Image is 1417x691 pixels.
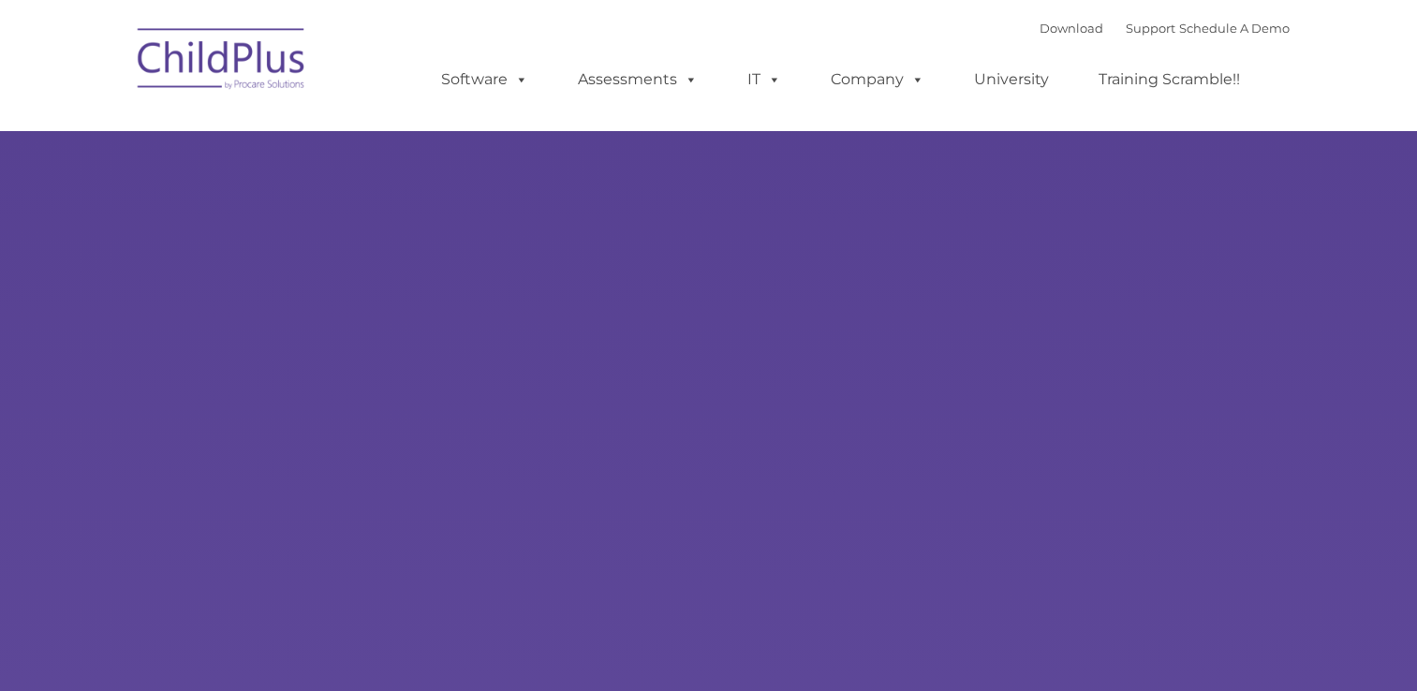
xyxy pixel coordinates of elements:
a: IT [729,61,800,98]
img: ChildPlus by Procare Solutions [128,15,316,109]
a: Support [1126,21,1175,36]
a: Schedule A Demo [1179,21,1290,36]
font: | [1040,21,1290,36]
a: Training Scramble!! [1080,61,1259,98]
a: Software [422,61,547,98]
a: Company [812,61,943,98]
a: Download [1040,21,1103,36]
a: Assessments [559,61,716,98]
a: University [955,61,1068,98]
